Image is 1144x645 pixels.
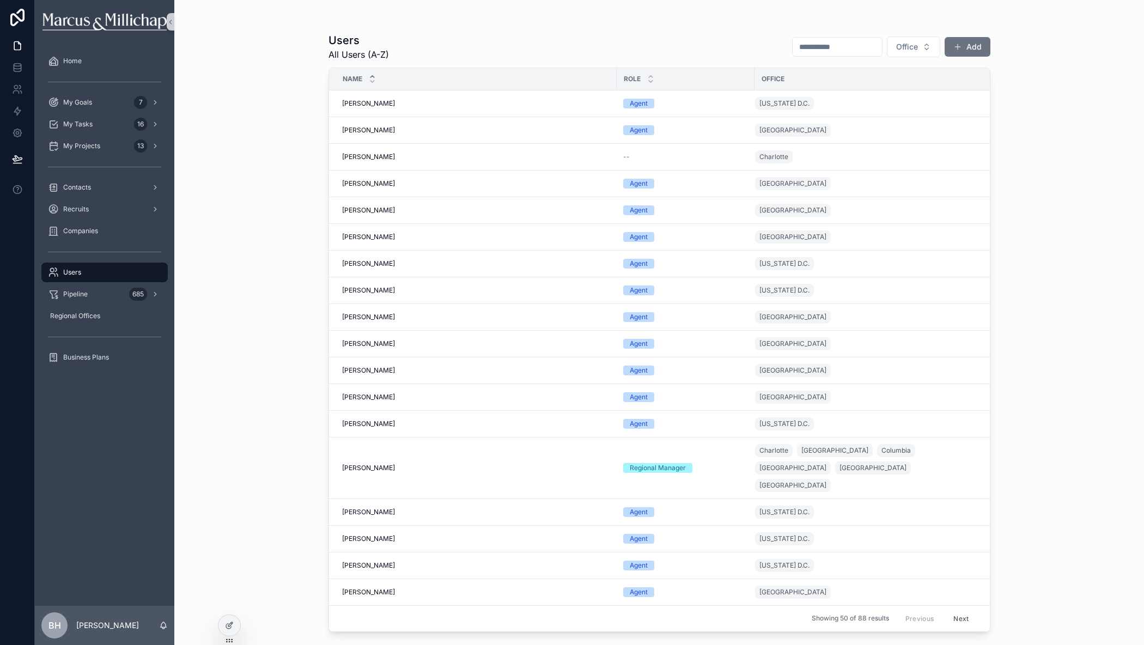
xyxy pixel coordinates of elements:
[755,97,814,110] a: [US_STATE] D.C.
[623,366,748,375] a: Agent
[755,308,985,326] a: [GEOGRAPHIC_DATA]
[759,561,810,570] span: [US_STATE] D.C.
[342,233,610,241] a: [PERSON_NAME]
[759,588,826,597] span: [GEOGRAPHIC_DATA]
[623,463,748,473] a: Regional Manager
[342,286,395,295] span: [PERSON_NAME]
[759,259,810,268] span: [US_STATE] D.C.
[755,124,831,137] a: [GEOGRAPHIC_DATA]
[342,393,610,401] a: [PERSON_NAME]
[630,312,648,322] div: Agent
[342,233,395,241] span: [PERSON_NAME]
[759,446,788,455] span: Charlotte
[342,508,610,516] a: [PERSON_NAME]
[755,530,985,547] a: [US_STATE] D.C.
[342,419,610,428] a: [PERSON_NAME]
[755,255,985,272] a: [US_STATE] D.C.
[755,311,831,324] a: [GEOGRAPHIC_DATA]
[630,507,648,517] div: Agent
[41,263,168,282] a: Users
[755,335,985,352] a: [GEOGRAPHIC_DATA]
[630,125,648,135] div: Agent
[342,366,395,375] span: [PERSON_NAME]
[35,44,174,381] div: scrollable content
[755,415,985,433] a: [US_STATE] D.C.
[342,259,610,268] a: [PERSON_NAME]
[342,339,610,348] a: [PERSON_NAME]
[342,588,610,597] a: [PERSON_NAME]
[623,285,748,295] a: Agent
[342,126,395,135] span: [PERSON_NAME]
[63,227,98,235] span: Companies
[342,588,395,597] span: [PERSON_NAME]
[759,339,826,348] span: [GEOGRAPHIC_DATA]
[946,610,976,627] button: Next
[759,179,826,188] span: [GEOGRAPHIC_DATA]
[755,364,831,377] a: [GEOGRAPHIC_DATA]
[755,506,814,519] a: [US_STATE] D.C.
[342,561,395,570] span: [PERSON_NAME]
[342,508,395,516] span: [PERSON_NAME]
[755,228,985,246] a: [GEOGRAPHIC_DATA]
[624,75,641,83] span: Role
[41,93,168,112] a: My Goals7
[342,259,395,268] span: [PERSON_NAME]
[755,204,831,217] a: [GEOGRAPHIC_DATA]
[755,532,814,545] a: [US_STATE] D.C.
[342,153,395,161] span: [PERSON_NAME]
[342,206,610,215] a: [PERSON_NAME]
[630,99,648,108] div: Agent
[342,393,395,401] span: [PERSON_NAME]
[41,199,168,219] a: Recruits
[759,464,826,472] span: [GEOGRAPHIC_DATA]
[623,587,748,597] a: Agent
[342,206,395,215] span: [PERSON_NAME]
[877,444,915,457] a: Columbia
[797,444,873,457] a: [GEOGRAPHIC_DATA]
[41,284,168,304] a: Pipeline685
[759,126,826,135] span: [GEOGRAPHIC_DATA]
[623,153,748,161] a: --
[755,362,985,379] a: [GEOGRAPHIC_DATA]
[342,126,610,135] a: [PERSON_NAME]
[63,205,89,214] span: Recruits
[342,313,395,321] span: [PERSON_NAME]
[63,183,91,192] span: Contacts
[630,534,648,544] div: Agent
[759,233,826,241] span: [GEOGRAPHIC_DATA]
[801,446,868,455] span: [GEOGRAPHIC_DATA]
[759,534,810,543] span: [US_STATE] D.C.
[42,13,166,31] img: App logo
[755,479,831,492] a: [GEOGRAPHIC_DATA]
[41,51,168,71] a: Home
[63,142,100,150] span: My Projects
[623,534,748,544] a: Agent
[342,313,610,321] a: [PERSON_NAME]
[342,419,395,428] span: [PERSON_NAME]
[881,446,911,455] span: Columbia
[835,461,911,474] a: [GEOGRAPHIC_DATA]
[630,285,648,295] div: Agent
[755,148,985,166] a: Charlotte
[630,339,648,349] div: Agent
[623,561,748,570] a: Agent
[755,177,831,190] a: [GEOGRAPHIC_DATA]
[759,313,826,321] span: [GEOGRAPHIC_DATA]
[41,221,168,241] a: Companies
[134,96,147,109] div: 7
[623,125,748,135] a: Agent
[630,587,648,597] div: Agent
[945,37,990,57] a: Add
[755,444,793,457] a: Charlotte
[76,620,139,631] p: [PERSON_NAME]
[342,99,610,108] a: [PERSON_NAME]
[755,559,814,572] a: [US_STATE] D.C.
[623,419,748,429] a: Agent
[755,583,985,601] a: [GEOGRAPHIC_DATA]
[342,179,610,188] a: [PERSON_NAME]
[630,419,648,429] div: Agent
[623,99,748,108] a: Agent
[755,121,985,139] a: [GEOGRAPHIC_DATA]
[759,153,788,161] span: Charlotte
[134,139,147,153] div: 13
